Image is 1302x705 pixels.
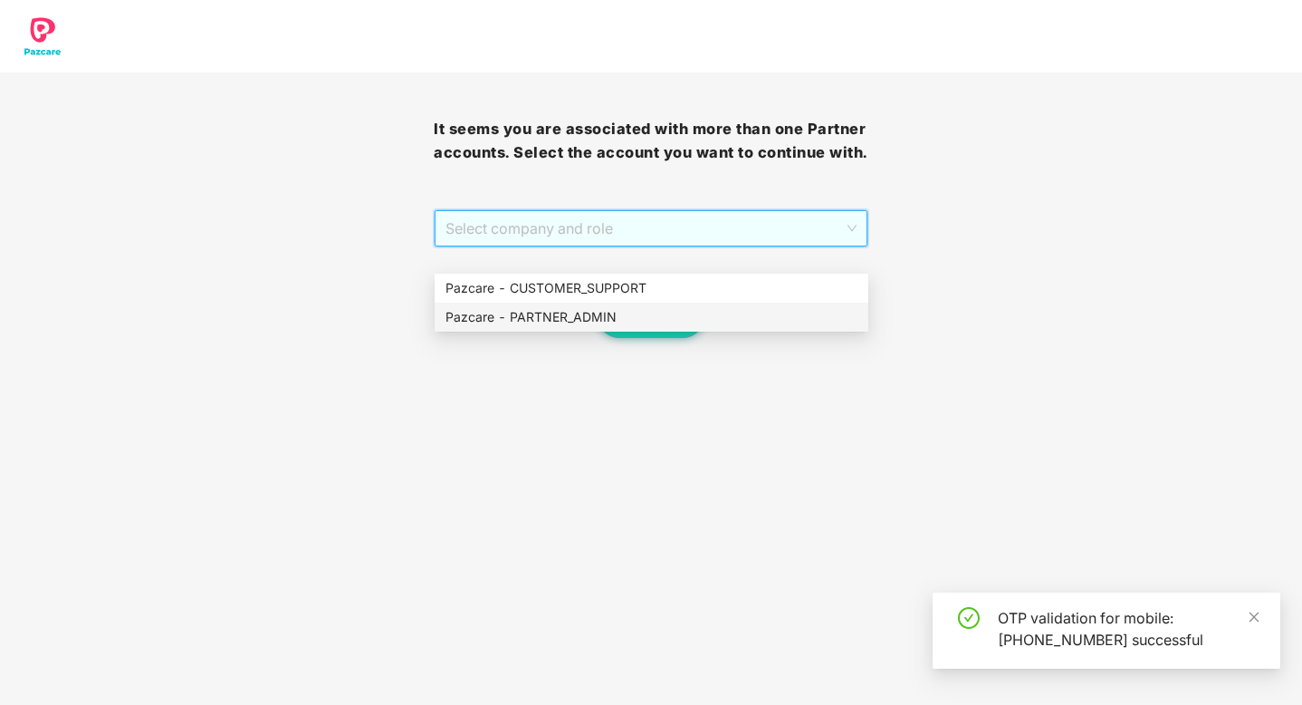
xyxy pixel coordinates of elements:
div: OTP validation for mobile: [PHONE_NUMBER] successful [998,607,1259,651]
span: check-circle [958,607,980,629]
span: Select company and role [445,211,856,246]
span: close [1248,611,1260,623]
div: Pazcare - PARTNER_ADMIN [435,303,868,332]
h3: It seems you are associated with more than one Partner accounts. Select the account you want to c... [434,118,867,164]
div: Pazcare - CUSTOMER_SUPPORT [435,274,868,303]
div: Pazcare - PARTNER_ADMIN [445,307,857,327]
div: Pazcare - CUSTOMER_SUPPORT [445,278,857,298]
